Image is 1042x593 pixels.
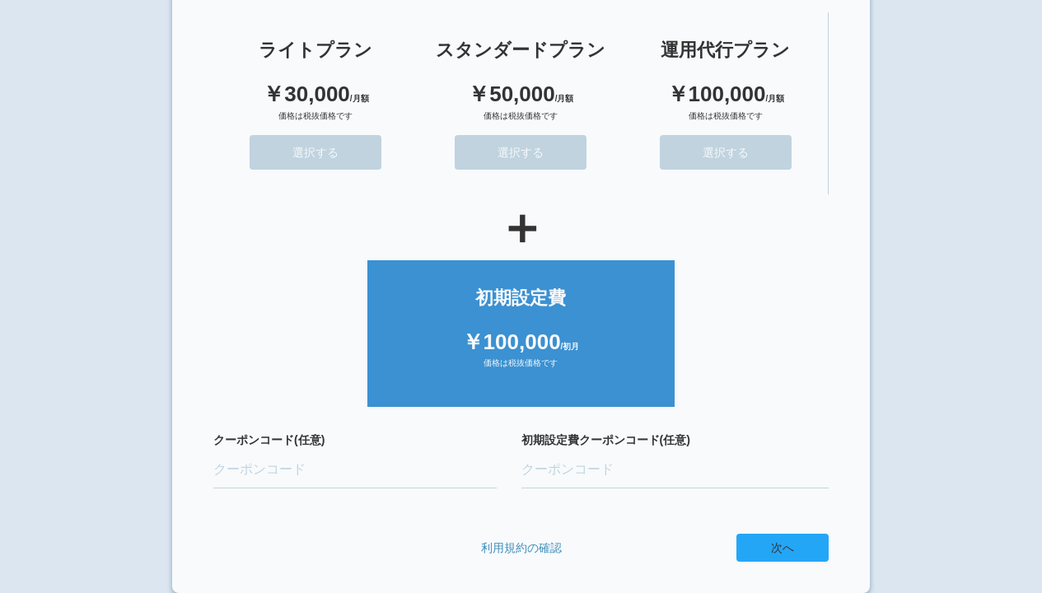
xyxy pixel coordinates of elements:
div: ￥100,000 [384,327,658,357]
button: 選択する [660,135,792,170]
div: 価格は税抜価格です [640,110,811,135]
div: 価格は税抜価格です [230,110,402,135]
button: 次へ [736,534,829,562]
div: 運用代行プラン [640,37,811,63]
div: スタンダードプラン [435,37,607,63]
div: ￥100,000 [640,79,811,110]
div: 初期設定費 [384,285,658,311]
button: 選択する [455,135,586,170]
div: 価格は税抜価格です [435,110,607,135]
span: /月額 [765,94,784,103]
span: /月額 [350,94,369,103]
label: クーポンコード(任意) [213,432,497,448]
div: ＋ [213,203,829,252]
span: /月額 [555,94,574,103]
a: 利用規約の確認 [481,539,562,556]
div: ￥50,000 [435,79,607,110]
label: 初期設定費クーポンコード(任意) [521,432,829,448]
input: クーポンコード [213,452,497,488]
input: クーポンコード [521,452,829,488]
div: ライトプラン [230,37,402,63]
span: /初月 [561,342,580,351]
button: 選択する [250,135,381,170]
div: 価格は税抜価格です [384,357,658,382]
div: ￥30,000 [230,79,402,110]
